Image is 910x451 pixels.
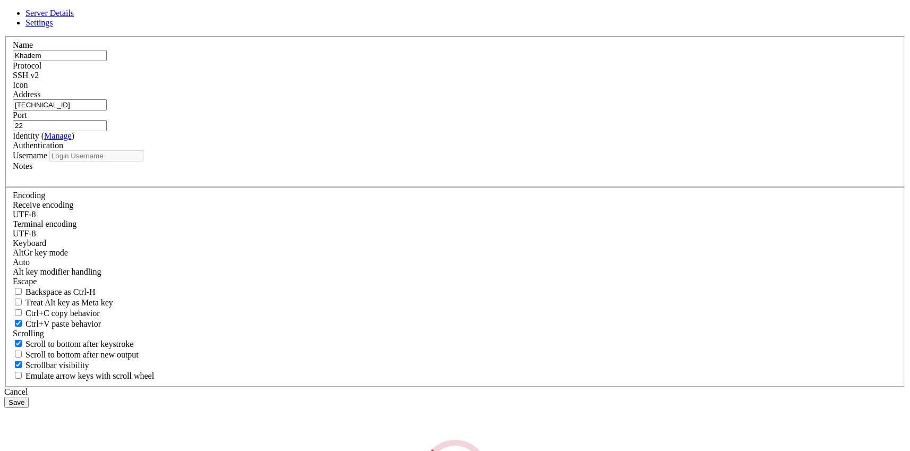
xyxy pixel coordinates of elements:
[13,71,897,80] div: SSH v2
[15,320,22,327] input: Ctrl+V paste behavior
[4,4,773,13] x-row: Connecting [TECHNICAL_ID]...
[15,299,22,305] input: Treat Alt key as Meta key
[13,120,107,131] input: Port Number
[25,287,96,296] span: Backspace as Ctrl-H
[13,191,45,200] label: Encoding
[25,371,154,380] span: Emulate arrow keys with scroll wheel
[13,371,154,380] label: When using the alternative screen buffer, and DECCKM (Application Cursor Keys) is active, mouse w...
[13,309,100,318] label: Ctrl-C copies if true, send ^C to host if false. Ctrl-Shift-C sends ^C to host if true, copies if...
[13,161,32,171] label: Notes
[15,361,22,368] input: Scrollbar visibility
[13,339,134,348] label: Whether to scroll to the bottom on any keystroke.
[13,239,46,248] label: Keyboard
[25,8,74,18] a: Server Details
[13,319,101,328] label: Ctrl+V pastes if true, sends ^V to host if false. Ctrl+Shift+V sends ^V to host if true, pastes i...
[13,329,44,338] label: Scrolling
[13,258,897,267] div: Auto
[13,141,63,150] label: Authentication
[13,350,139,359] label: Scroll to bottom after new output.
[13,131,74,140] label: Identity
[13,61,41,70] label: Protocol
[15,351,22,358] input: Scroll to bottom after new output
[4,387,906,397] div: Cancel
[25,319,101,328] span: Ctrl+V paste behavior
[13,361,89,370] label: The vertical scrollbar mode.
[13,248,68,257] label: Set the expected encoding for data received from the host. If the encodings do not match, visual ...
[13,151,47,160] label: Username
[25,350,139,359] span: Scroll to bottom after new output
[25,361,89,370] span: Scrollbar visibility
[13,210,36,219] span: UTF-8
[25,18,53,27] a: Settings
[13,298,113,307] label: Whether the Alt key acts as a Meta key or as a distinct Alt key.
[25,298,113,307] span: Treat Alt key as Meta key
[15,372,22,379] input: Emulate arrow keys with scroll wheel
[13,200,73,209] label: Set the expected encoding for data received from the host. If the encodings do not match, visual ...
[4,13,8,22] div: (0, 1)
[13,258,30,267] span: Auto
[44,131,72,140] a: Manage
[25,339,134,348] span: Scroll to bottom after keystroke
[15,309,22,316] input: Ctrl+C copy behavior
[13,71,39,80] span: SSH v2
[13,277,37,286] span: Escape
[25,309,100,318] span: Ctrl+C copy behavior
[13,287,96,296] label: If true, the backspace should send BS ('\x08', aka ^H). Otherwise the backspace key should send '...
[13,110,27,120] label: Port
[41,131,74,140] span: ( )
[13,277,897,286] div: Escape
[13,80,28,89] label: Icon
[13,229,897,239] div: UTF-8
[15,288,22,295] input: Backspace as Ctrl-H
[13,229,36,238] span: UTF-8
[13,40,33,49] label: Name
[13,90,40,99] label: Address
[13,219,76,228] label: The default terminal encoding. ISO-2022 enables character map translations (like graphics maps). ...
[13,267,101,276] label: Controls how the Alt key is handled. Escape: Send an ESC prefix. 8-Bit: Add 128 to the typed char...
[49,150,143,161] input: Login Username
[15,340,22,347] input: Scroll to bottom after keystroke
[13,99,107,110] input: Host Name or IP
[4,397,29,408] button: Save
[13,210,897,219] div: UTF-8
[13,50,107,61] input: Server Name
